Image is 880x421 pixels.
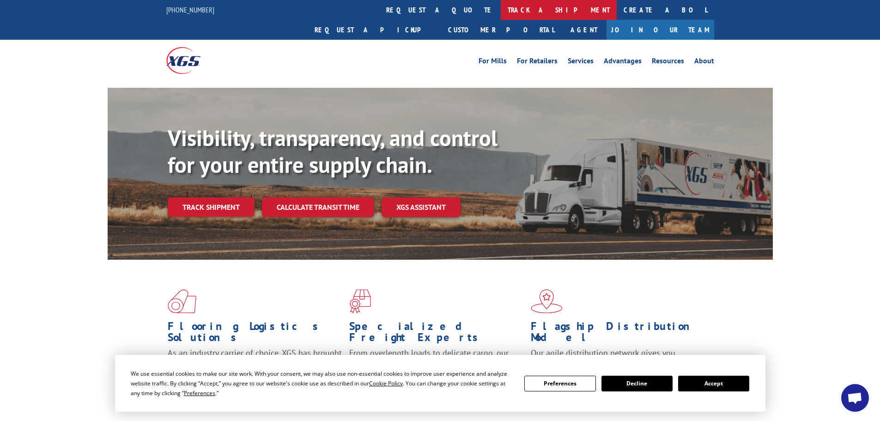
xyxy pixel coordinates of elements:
[168,197,255,217] a: Track shipment
[531,289,563,313] img: xgs-icon-flagship-distribution-model-red
[168,123,498,179] b: Visibility, transparency, and control for your entire supply chain.
[168,321,342,348] h1: Flooring Logistics Solutions
[441,20,561,40] a: Customer Portal
[531,348,701,369] span: Our agile distribution network gives you nationwide inventory management on demand.
[308,20,441,40] a: Request a pickup
[168,289,196,313] img: xgs-icon-total-supply-chain-intelligence-red
[568,57,594,67] a: Services
[524,376,595,391] button: Preferences
[115,355,765,412] div: Cookie Consent Prompt
[369,379,403,387] span: Cookie Policy
[531,321,705,348] h1: Flagship Distribution Model
[607,20,714,40] a: Join Our Team
[382,197,461,217] a: XGS ASSISTANT
[184,389,215,397] span: Preferences
[652,57,684,67] a: Resources
[166,5,214,14] a: [PHONE_NUMBER]
[678,376,749,391] button: Accept
[517,57,558,67] a: For Retailers
[601,376,673,391] button: Decline
[131,369,513,398] div: We use essential cookies to make our site work. With your consent, we may also use non-essential ...
[841,384,869,412] div: Open chat
[561,20,607,40] a: Agent
[262,197,374,217] a: Calculate transit time
[694,57,714,67] a: About
[349,321,524,348] h1: Specialized Freight Experts
[168,348,342,380] span: As an industry carrier of choice, XGS has brought innovation and dedication to flooring logistics...
[479,57,507,67] a: For Mills
[349,348,524,389] p: From overlength loads to delicate cargo, our experienced staff knows the best way to move your fr...
[349,289,371,313] img: xgs-icon-focused-on-flooring-red
[604,57,642,67] a: Advantages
